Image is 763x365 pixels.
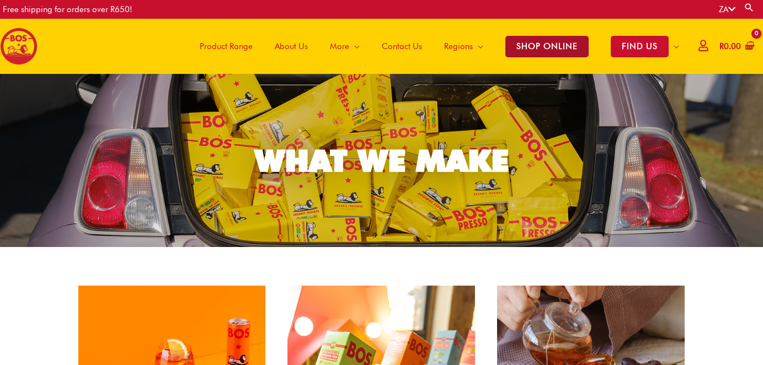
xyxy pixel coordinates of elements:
nav: Site Navigation [180,19,690,74]
a: Search button [744,2,755,13]
span: R [719,41,724,51]
span: SHOP ONLINE [505,36,589,57]
a: ZA [719,4,735,14]
a: Product Range [189,19,264,74]
span: About Us [275,30,308,63]
span: More [330,30,349,63]
span: Contact Us [382,30,422,63]
a: More [319,19,371,74]
a: Contact Us [371,19,433,74]
a: Regions [433,19,494,74]
a: View Shopping Cart, empty [717,34,755,59]
span: FIND US [611,36,669,57]
a: SHOP ONLINE [494,19,600,74]
span: Regions [444,30,473,63]
bdi: 0.00 [719,41,741,51]
span: Product Range [200,30,253,63]
a: About Us [264,19,319,74]
div: WHAT WE MAKE [255,146,509,176]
